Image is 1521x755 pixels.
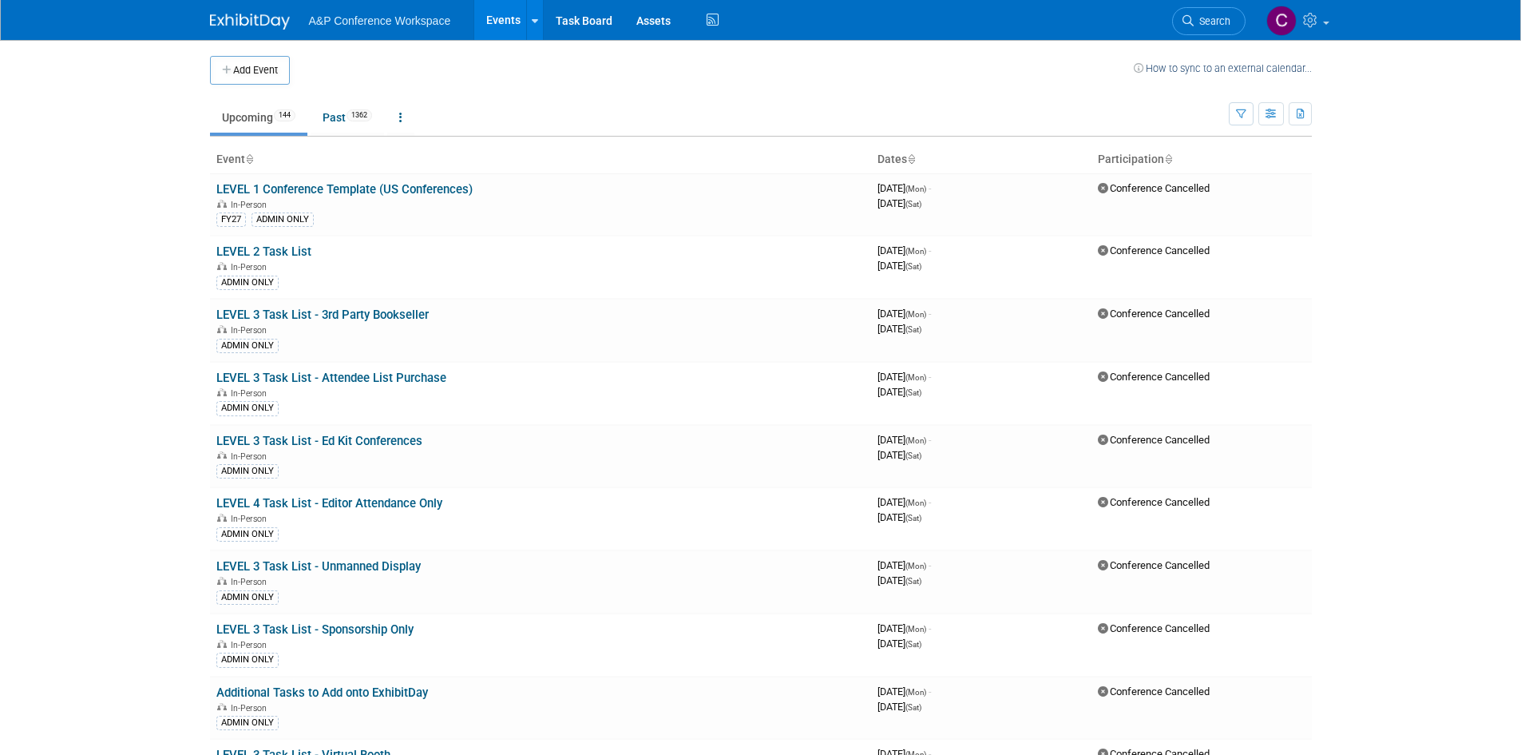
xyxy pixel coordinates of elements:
span: [DATE] [877,449,921,461]
div: ADMIN ONLY [216,527,279,542]
span: Search [1194,15,1230,27]
span: Conference Cancelled [1098,685,1210,697]
span: [DATE] [877,323,921,335]
span: Conference Cancelled [1098,308,1210,320]
a: Search [1172,7,1246,35]
span: [DATE] [877,685,931,697]
span: In-Person [231,703,271,713]
span: (Mon) [905,436,926,445]
span: 144 [274,109,295,121]
span: (Mon) [905,247,926,256]
span: - [929,685,931,697]
img: In-Person Event [217,451,227,459]
span: In-Person [231,388,271,399]
span: A&P Conference Workspace [309,14,451,27]
span: - [929,496,931,508]
span: In-Person [231,640,271,650]
a: Sort by Event Name [245,153,253,165]
span: (Sat) [905,640,921,649]
span: (Sat) [905,325,921,334]
span: [DATE] [877,496,931,508]
span: 1362 [347,109,372,121]
span: - [929,559,931,571]
span: (Mon) [905,310,926,319]
a: How to sync to an external calendar... [1134,62,1312,74]
div: FY27 [216,213,246,227]
div: ADMIN ONLY [216,716,279,730]
span: In-Person [231,262,271,272]
span: - [929,371,931,383]
span: (Sat) [905,514,921,523]
span: (Sat) [905,388,921,397]
th: Participation [1091,146,1312,173]
a: LEVEL 3 Task List - Sponsorship Only [216,622,414,637]
a: Upcoming144 [210,102,307,133]
a: Sort by Participation Type [1164,153,1172,165]
img: In-Person Event [217,200,227,208]
a: Sort by Start Date [907,153,915,165]
span: (Mon) [905,185,926,193]
span: In-Person [231,514,271,524]
span: [DATE] [877,559,931,571]
span: Conference Cancelled [1098,182,1210,194]
span: - [929,622,931,634]
span: (Mon) [905,688,926,697]
div: ADMIN ONLY [252,213,314,227]
span: [DATE] [877,371,931,383]
span: In-Person [231,577,271,587]
span: - [929,434,931,446]
span: Conference Cancelled [1098,559,1210,571]
span: Conference Cancelled [1098,496,1210,508]
span: In-Person [231,325,271,336]
span: [DATE] [877,701,921,713]
span: Conference Cancelled [1098,244,1210,256]
img: In-Person Event [217,514,227,522]
span: (Sat) [905,262,921,271]
span: (Mon) [905,562,926,570]
th: Dates [871,146,1091,173]
a: Additional Tasks to Add onto ExhibitDay [216,685,428,700]
span: - [929,244,931,256]
span: [DATE] [877,638,921,650]
div: ADMIN ONLY [216,464,279,479]
span: (Mon) [905,499,926,507]
span: (Sat) [905,200,921,209]
span: (Sat) [905,577,921,586]
span: [DATE] [877,182,931,194]
div: ADMIN ONLY [216,653,279,667]
div: ADMIN ONLY [216,590,279,605]
img: In-Person Event [217,703,227,711]
span: (Mon) [905,373,926,382]
img: ExhibitDay [210,14,290,30]
img: In-Person Event [217,577,227,585]
a: LEVEL 3 Task List - Attendee List Purchase [216,371,446,385]
span: Conference Cancelled [1098,371,1210,383]
span: (Sat) [905,703,921,712]
div: ADMIN ONLY [216,401,279,415]
a: LEVEL 4 Task List - Editor Attendance Only [216,496,442,511]
th: Event [210,146,871,173]
img: Chris Ciccocelli [1266,6,1297,36]
img: In-Person Event [217,388,227,396]
span: [DATE] [877,244,931,256]
span: In-Person [231,451,271,462]
span: [DATE] [877,386,921,398]
span: Conference Cancelled [1098,622,1210,634]
a: Past1362 [311,102,384,133]
span: (Sat) [905,451,921,460]
a: LEVEL 3 Task List - 3rd Party Bookseller [216,308,429,322]
img: In-Person Event [217,262,227,270]
span: [DATE] [877,197,921,209]
a: LEVEL 3 Task List - Ed Kit Conferences [216,434,422,448]
span: [DATE] [877,260,921,272]
div: ADMIN ONLY [216,339,279,353]
a: LEVEL 2 Task List [216,244,311,259]
a: LEVEL 3 Task List - Unmanned Display [216,559,421,574]
img: In-Person Event [217,325,227,333]
span: [DATE] [877,511,921,523]
span: [DATE] [877,308,931,320]
span: [DATE] [877,622,931,634]
span: (Mon) [905,625,926,634]
span: Conference Cancelled [1098,434,1210,446]
span: [DATE] [877,574,921,586]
